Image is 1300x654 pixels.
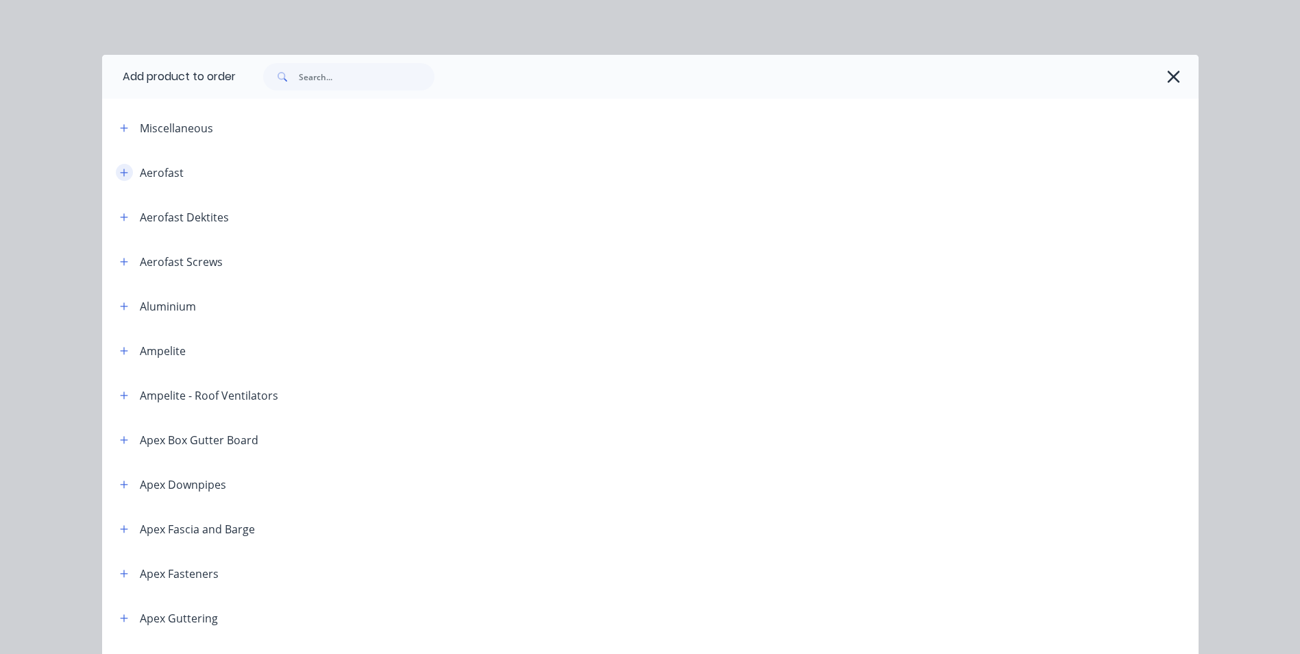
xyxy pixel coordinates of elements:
[140,209,229,226] div: Aerofast Dektites
[140,566,219,582] div: Apex Fasteners
[140,387,278,404] div: Ampelite - Roof Ventilators
[140,165,184,181] div: Aerofast
[140,476,226,493] div: Apex Downpipes
[299,63,434,90] input: Search...
[140,432,258,448] div: Apex Box Gutter Board
[140,610,218,627] div: Apex Guttering
[140,254,223,270] div: Aerofast Screws
[140,120,213,136] div: Miscellaneous
[102,55,236,99] div: Add product to order
[140,343,186,359] div: Ampelite
[140,521,255,537] div: Apex Fascia and Barge
[140,298,196,315] div: Aluminium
